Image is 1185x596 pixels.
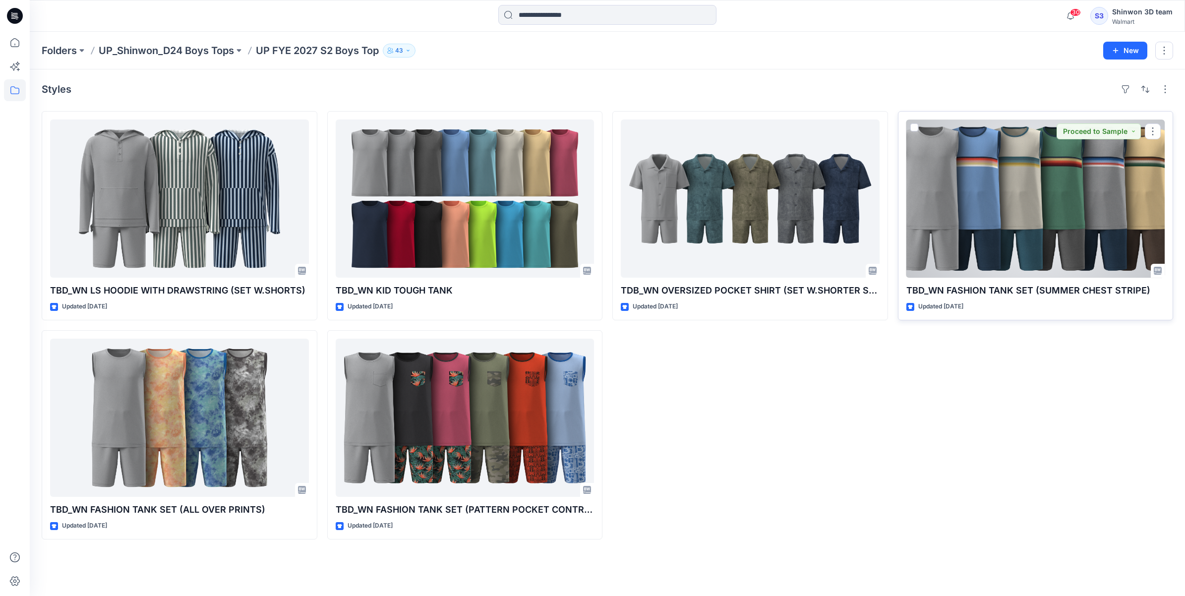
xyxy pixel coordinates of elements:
p: Updated [DATE] [62,521,107,531]
h4: Styles [42,83,71,95]
p: Updated [DATE] [62,301,107,312]
a: TBD_WN FASHION TANK SET (PATTERN POCKET CONTR BINDING) [336,339,594,497]
p: 43 [395,45,403,56]
a: TBD_WN FASHION TANK SET (ALL OVER PRINTS) [50,339,309,497]
p: Updated [DATE] [348,521,393,531]
a: Folders [42,44,77,58]
p: Updated [DATE] [633,301,678,312]
a: TDB_WN OVERSIZED POCKET SHIRT (SET W.SHORTER SHORTS) [621,119,880,278]
a: UP_Shinwon_D24 Boys Tops [99,44,234,58]
div: S3 [1090,7,1108,25]
p: UP FYE 2027 S2 Boys Top [256,44,379,58]
p: TBD_WN KID TOUGH TANK [336,284,594,298]
p: TBD_WN FASHION TANK SET (SUMMER CHEST STRIPE) [906,284,1165,298]
p: TBD_WN FASHION TANK SET (ALL OVER PRINTS) [50,503,309,517]
p: TDB_WN OVERSIZED POCKET SHIRT (SET W.SHORTER SHORTS) [621,284,880,298]
button: 43 [383,44,415,58]
div: Shinwon 3D team [1112,6,1173,18]
p: Updated [DATE] [348,301,393,312]
a: TBD_WN LS HOODIE WITH DRAWSTRING (SET W.SHORTS) [50,119,309,278]
a: TBD_WN KID TOUGH TANK [336,119,594,278]
p: TBD_WN FASHION TANK SET (PATTERN POCKET CONTR BINDING) [336,503,594,517]
p: TBD_WN LS HOODIE WITH DRAWSTRING (SET W.SHORTS) [50,284,309,298]
a: TBD_WN FASHION TANK SET (SUMMER CHEST STRIPE) [906,119,1165,278]
button: New [1103,42,1147,60]
span: 30 [1070,8,1081,16]
p: Updated [DATE] [918,301,963,312]
div: Walmart [1112,18,1173,25]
